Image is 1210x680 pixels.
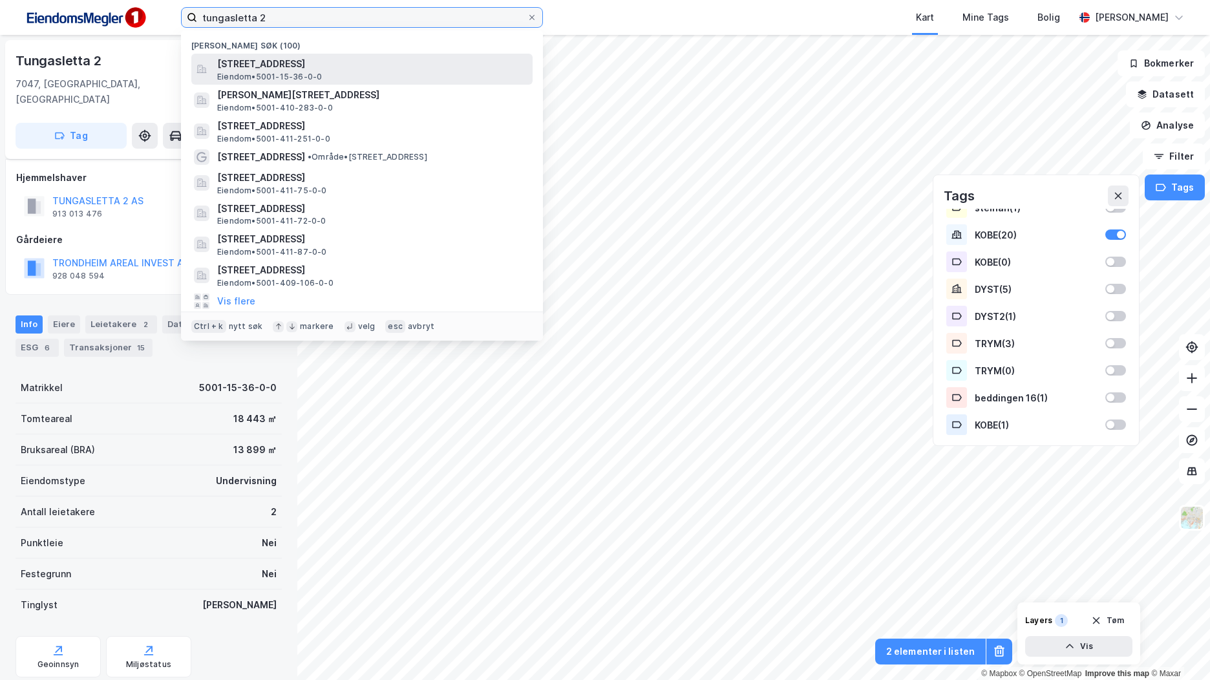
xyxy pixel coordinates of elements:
div: 1 [1055,614,1068,627]
div: Festegrunn [21,566,71,582]
div: [PERSON_NAME] [1095,10,1169,25]
button: Bokmerker [1118,50,1205,76]
div: 2 [271,504,277,520]
div: Antall leietakere [21,504,95,520]
img: Z [1180,505,1204,530]
div: Kontrollprogram for chat [1145,618,1210,680]
div: Bruksareal (BRA) [21,442,95,458]
div: Tinglyst [21,597,58,613]
div: Tags [944,186,975,206]
div: Eiere [48,315,80,334]
span: Område • [STREET_ADDRESS] [308,152,427,162]
div: Geoinnsyn [37,659,80,670]
div: [PERSON_NAME] [202,597,277,613]
div: Nei [262,566,277,582]
button: Tag [16,123,127,149]
div: Kart [916,10,934,25]
div: Eiendomstype [21,473,85,489]
button: Tøm [1083,610,1132,631]
div: ESG [16,339,59,357]
div: TRYM ( 0 ) [975,365,1098,376]
div: Tomteareal [21,411,72,427]
img: F4PB6Px+NJ5v8B7XTbfpPpyloAAAAASUVORK5CYII= [21,3,150,32]
div: DYST ( 5 ) [975,284,1098,295]
div: KOBE ( 0 ) [975,257,1098,268]
div: Leietakere [85,315,157,334]
a: Mapbox [981,669,1017,678]
iframe: Chat Widget [1145,618,1210,680]
button: Vis [1025,636,1132,657]
div: TRYM ( 3 ) [975,338,1098,349]
span: [STREET_ADDRESS] [217,262,527,278]
span: [PERSON_NAME][STREET_ADDRESS] [217,87,527,103]
span: [STREET_ADDRESS] [217,149,305,165]
div: [PERSON_NAME] søk (100) [181,30,543,54]
a: Improve this map [1085,669,1149,678]
div: Ctrl + k [191,320,226,333]
div: Transaksjoner [64,339,153,357]
span: Eiendom • 5001-410-283-0-0 [217,103,333,113]
div: markere [300,321,334,332]
span: Eiendom • 5001-411-251-0-0 [217,134,330,144]
div: Bolig [1037,10,1060,25]
div: 7047, [GEOGRAPHIC_DATA], [GEOGRAPHIC_DATA] [16,76,184,107]
div: 18 443 ㎡ [233,411,277,427]
a: OpenStreetMap [1019,669,1082,678]
button: Tags [1145,175,1205,200]
div: 15 [134,341,147,354]
span: • [308,152,312,162]
span: [STREET_ADDRESS] [217,201,527,217]
div: DYST2 ( 1 ) [975,311,1098,322]
div: velg [358,321,376,332]
div: Layers [1025,615,1052,626]
button: Filter [1143,143,1205,169]
div: avbryt [408,321,434,332]
button: Datasett [1126,81,1205,107]
div: Hjemmelshaver [16,170,281,186]
div: 13 899 ㎡ [233,442,277,458]
span: Eiendom • 5001-15-36-0-0 [217,72,322,82]
div: 913 013 476 [52,209,102,219]
span: Eiendom • 5001-411-72-0-0 [217,216,326,226]
div: Nei [262,535,277,551]
div: 6 [41,341,54,354]
div: Matrikkel [21,380,63,396]
div: 2 [139,318,152,331]
div: Tungasletta 2 [16,50,103,71]
div: Gårdeiere [16,232,281,248]
div: KOBE ( 20 ) [975,229,1098,240]
span: [STREET_ADDRESS] [217,118,527,134]
div: KOBE ( 1 ) [975,420,1098,430]
div: Mine Tags [962,10,1009,25]
div: esc [385,320,405,333]
span: Eiendom • 5001-411-75-0-0 [217,186,327,196]
div: Punktleie [21,535,63,551]
div: beddingen 16 ( 1 ) [975,392,1098,403]
span: [STREET_ADDRESS] [217,231,527,247]
button: 2 elementer i listen [875,639,986,664]
span: Eiendom • 5001-411-87-0-0 [217,247,327,257]
input: Søk på adresse, matrikkel, gårdeiere, leietakere eller personer [197,8,527,27]
div: 5001-15-36-0-0 [199,380,277,396]
div: nytt søk [229,321,263,332]
div: Miljøstatus [126,659,171,670]
div: Undervisning [216,473,277,489]
button: Analyse [1130,112,1205,138]
span: [STREET_ADDRESS] [217,56,527,72]
div: Info [16,315,43,334]
span: [STREET_ADDRESS] [217,170,527,186]
div: Datasett [162,315,226,334]
button: Vis flere [217,293,255,309]
div: 928 048 594 [52,271,105,281]
span: Eiendom • 5001-409-106-0-0 [217,278,334,288]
